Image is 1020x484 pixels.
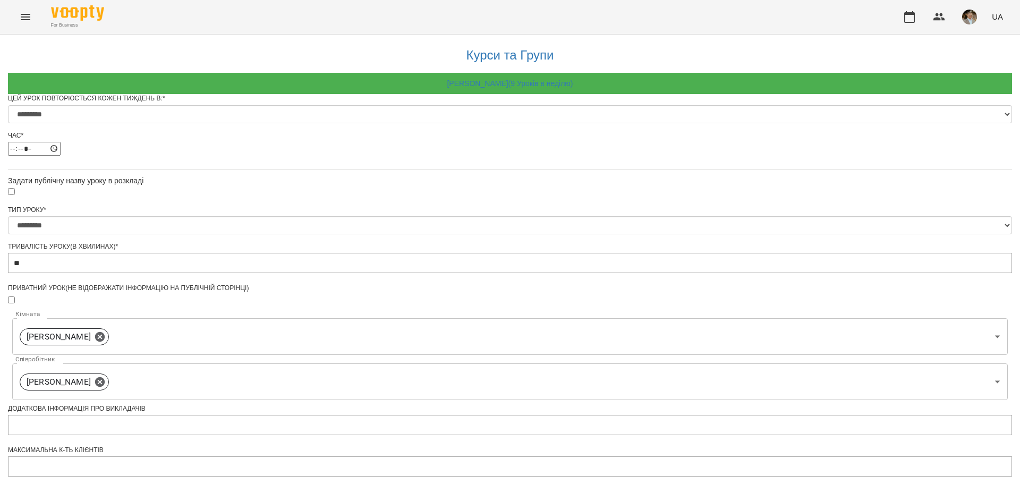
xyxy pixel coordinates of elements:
[988,7,1007,27] button: UA
[8,175,1012,186] div: Задати публічну назву уроку в розкладі
[27,376,91,388] p: [PERSON_NAME]
[51,5,104,21] img: Voopty Logo
[8,404,1012,413] div: Додаткова інформація про викладачів
[992,11,1003,22] span: UA
[12,318,1008,355] div: [PERSON_NAME]
[51,22,104,29] span: For Business
[20,328,109,345] div: [PERSON_NAME]
[8,131,1012,140] div: Час
[8,94,1012,103] div: Цей урок повторюється кожен тиждень в:
[13,48,1007,62] h3: Курси та Групи
[962,10,977,24] img: 7c88ea500635afcc637caa65feac9b0a.jpg
[27,330,91,343] p: [PERSON_NAME]
[447,79,573,88] a: [PERSON_NAME] ( 9 Уроків в неділю )
[20,373,109,390] div: [PERSON_NAME]
[8,284,1012,293] div: Приватний урок(не відображати інформацію на публічній сторінці)
[8,242,1012,251] div: Тривалість уроку(в хвилинах)
[8,206,1012,215] div: Тип Уроку
[12,363,1008,400] div: [PERSON_NAME]
[13,4,38,30] button: Menu
[8,446,1012,455] div: Максимальна к-ть клієнтів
